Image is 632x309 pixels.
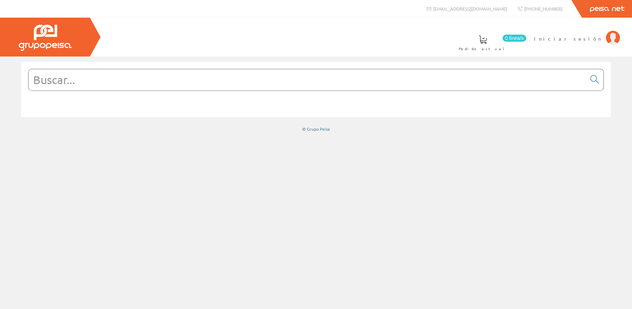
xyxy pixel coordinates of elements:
img: Grupo Peisa [19,25,72,51]
span: Pedido actual [459,45,507,52]
input: Buscar... [29,69,586,90]
span: [PHONE_NUMBER] [524,6,563,12]
span: Iniciar sesión [534,35,602,42]
span: [EMAIL_ADDRESS][DOMAIN_NAME] [433,6,507,12]
div: © Grupo Peisa [21,126,611,132]
a: Iniciar sesión [534,29,620,36]
span: 0 línea/s [503,35,526,42]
